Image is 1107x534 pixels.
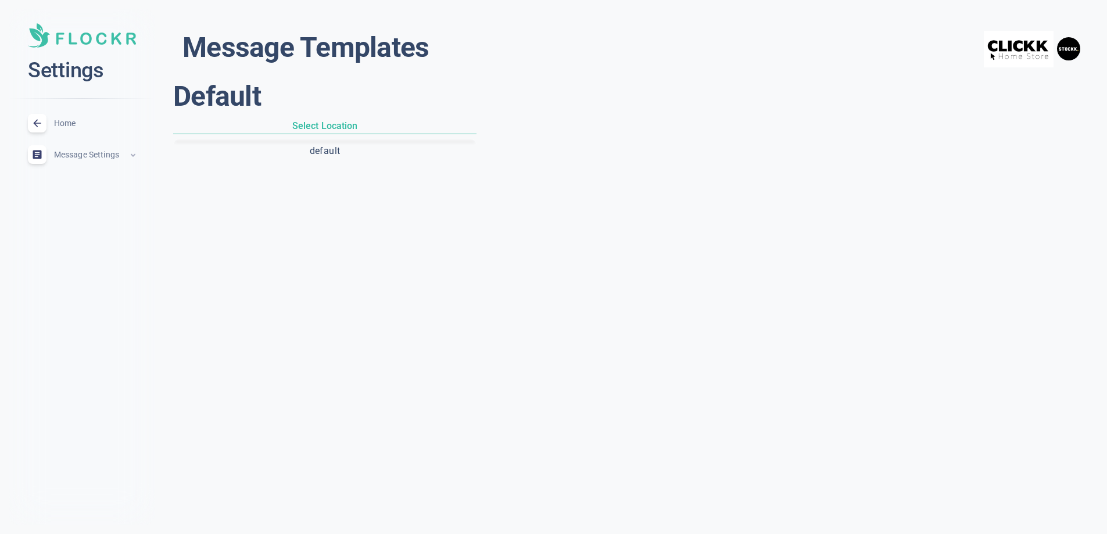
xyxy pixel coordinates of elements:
[173,79,1093,114] h1: Default
[175,141,474,173] div: basic tabs example
[984,31,1054,67] img: clickk
[28,23,136,48] img: Soft UI Logo
[1057,37,1080,60] img: a6a620ac9a672930c442e24125800eaa
[28,57,136,84] h2: Settings
[182,30,429,65] h1: Message Templates
[173,119,477,134] h6: Select Location
[9,108,155,139] a: Home
[175,141,474,161] button: default
[128,150,138,160] span: expand_less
